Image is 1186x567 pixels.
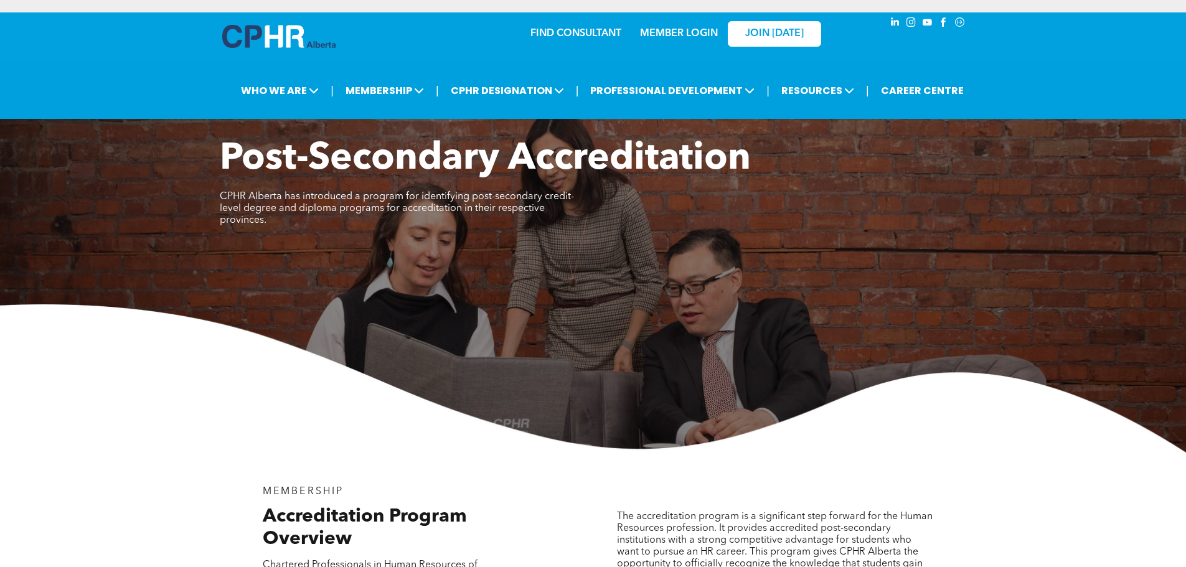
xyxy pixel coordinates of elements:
a: Social network [953,16,967,32]
a: youtube [921,16,934,32]
span: JOIN [DATE] [745,28,804,40]
span: Post-Secondary Accreditation [220,141,751,178]
a: linkedin [888,16,902,32]
span: RESOURCES [778,79,858,102]
span: WHO WE ARE [237,79,322,102]
span: CPHR Alberta has introduced a program for identifying post-secondary credit-level degree and dipl... [220,192,574,225]
span: Accreditation Program Overview [263,507,467,548]
a: CAREER CENTRE [877,79,967,102]
span: CPHR DESIGNATION [447,79,568,102]
a: facebook [937,16,951,32]
span: MEMBERSHIP [342,79,428,102]
span: PROFESSIONAL DEVELOPMENT [586,79,758,102]
a: MEMBER LOGIN [640,29,718,39]
li: | [866,78,869,103]
a: FIND CONSULTANT [530,29,621,39]
li: | [766,78,769,103]
li: | [576,78,579,103]
li: | [331,78,334,103]
a: instagram [905,16,918,32]
a: JOIN [DATE] [728,21,821,47]
span: MEMBERSHIP [263,487,344,497]
li: | [436,78,439,103]
img: A blue and white logo for cp alberta [222,25,336,48]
